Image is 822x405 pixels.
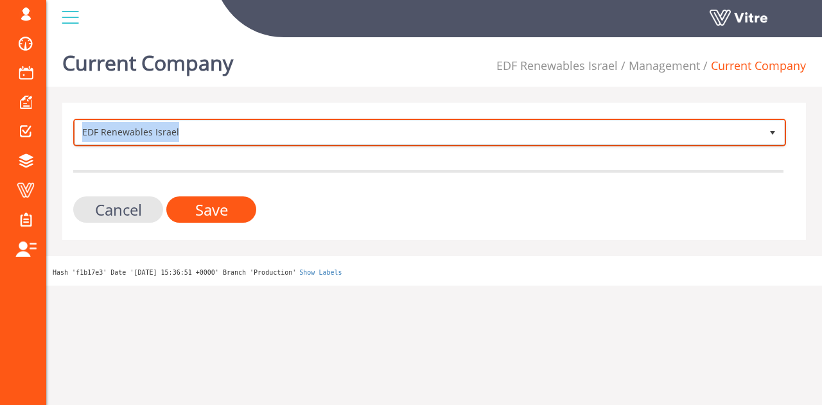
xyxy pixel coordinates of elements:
a: EDF Renewables Israel [496,58,618,73]
span: Hash 'f1b17e3' Date '[DATE] 15:36:51 +0000' Branch 'Production' [53,269,296,276]
a: Show Labels [299,269,342,276]
li: Management [618,58,700,74]
h1: Current Company [62,32,233,87]
li: Current Company [700,58,806,74]
input: Save [166,196,256,223]
input: Cancel [73,196,163,223]
span: EDF Renewables Israel [75,121,761,144]
span: select [761,121,784,144]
